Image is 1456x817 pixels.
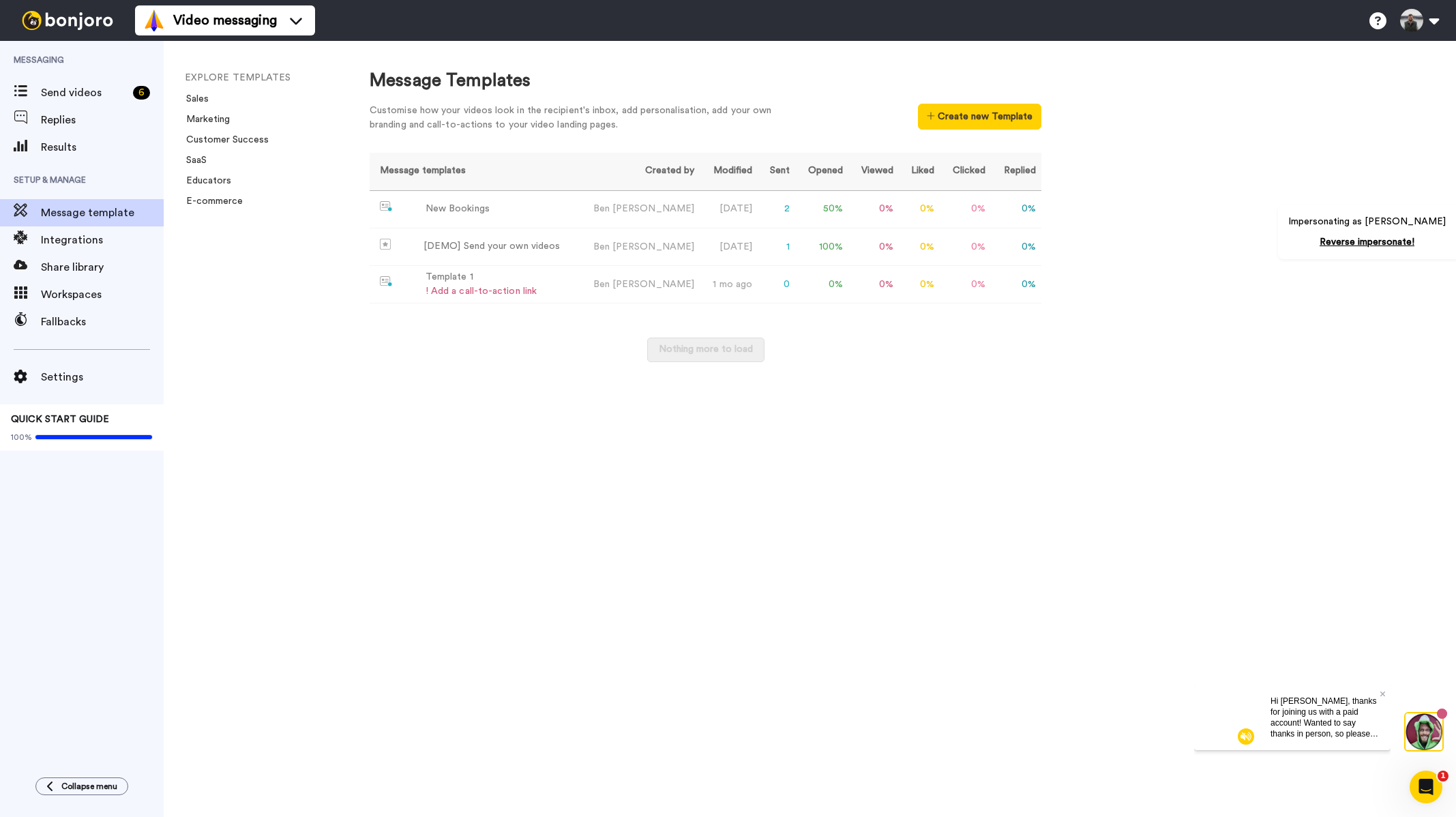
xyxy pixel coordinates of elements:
span: [PERSON_NAME] [612,242,694,252]
iframe: Intercom live chat [1410,771,1442,803]
div: Message Templates [370,68,1041,93]
span: Replies [41,112,164,128]
th: Created by [576,153,700,190]
li: EXPLORE TEMPLATES [185,71,369,85]
td: 0 % [940,190,991,228]
td: [DATE] [700,228,758,266]
th: Modified [700,153,758,190]
span: Send videos [41,85,128,101]
a: Reverse impersonate! [1320,237,1414,247]
button: Create new Template [918,104,1041,130]
span: Results [41,139,164,155]
span: Integrations [41,232,164,248]
img: mute-white.svg [44,44,60,60]
th: Viewed [848,153,899,190]
img: bj-logo-header-white.svg [16,11,119,30]
td: 0 [758,266,795,303]
td: 1 [758,228,795,266]
td: Ben [576,228,700,266]
td: 0 % [848,266,899,303]
th: Replied [991,153,1041,190]
a: Sales [178,94,209,104]
td: 0 % [899,190,940,228]
td: 0 % [848,228,899,266]
td: 2 [758,190,795,228]
span: [PERSON_NAME] [612,280,694,289]
td: 0 % [991,228,1041,266]
th: Liked [899,153,940,190]
img: demo-template.svg [380,239,391,250]
span: Message template [41,205,164,221]
th: Clicked [940,153,991,190]
span: 100% [11,432,32,443]
span: 1 [1438,771,1448,782]
span: Collapse menu [61,781,117,792]
td: 0 % [848,190,899,228]
td: 0 % [991,266,1041,303]
td: 0 % [899,266,940,303]
td: 0 % [940,266,991,303]
p: Impersonating as [PERSON_NAME] [1288,215,1446,228]
th: Message templates [370,153,576,190]
td: 50 % [795,190,848,228]
a: Educators [178,176,231,185]
span: [PERSON_NAME] [612,204,694,213]
div: 6 [133,86,150,100]
span: QUICK START GUIDE [11,415,109,424]
td: [DATE] [700,190,758,228]
td: 100 % [795,228,848,266]
a: Customer Success [178,135,269,145]
td: 0 % [795,266,848,303]
div: Customise how your videos look in the recipient's inbox, add personalisation, add your own brandi... [370,104,792,132]
img: nextgen-template.svg [380,201,393,212]
button: Nothing more to load [647,338,764,362]
div: Template 1 [426,270,537,284]
button: Collapse menu [35,777,128,795]
span: Workspaces [41,286,164,303]
th: Opened [795,153,848,190]
td: 0 % [899,228,940,266]
span: Settings [41,369,164,385]
td: 1 mo ago [700,266,758,303]
a: SaaS [178,155,207,165]
td: Ben [576,266,700,303]
div: [DEMO] Send your own videos [424,239,560,254]
img: nextgen-template.svg [380,276,393,287]
div: New Bookings [426,202,490,216]
td: 0 % [991,190,1041,228]
th: Sent [758,153,795,190]
span: Hi [PERSON_NAME], thanks for joining us with a paid account! Wanted to say thanks in person, so p... [76,12,184,108]
img: 3183ab3e-59ed-45f6-af1c-10226f767056-1659068401.jpg [1,3,38,40]
a: Marketing [178,115,230,124]
img: vm-color.svg [143,10,165,31]
td: 0 % [940,228,991,266]
td: Ben [576,190,700,228]
div: ! Add a call-to-action link [426,284,537,299]
span: Fallbacks [41,314,164,330]
span: Video messaging [173,11,277,30]
span: Share library [41,259,164,276]
a: E-commerce [178,196,243,206]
